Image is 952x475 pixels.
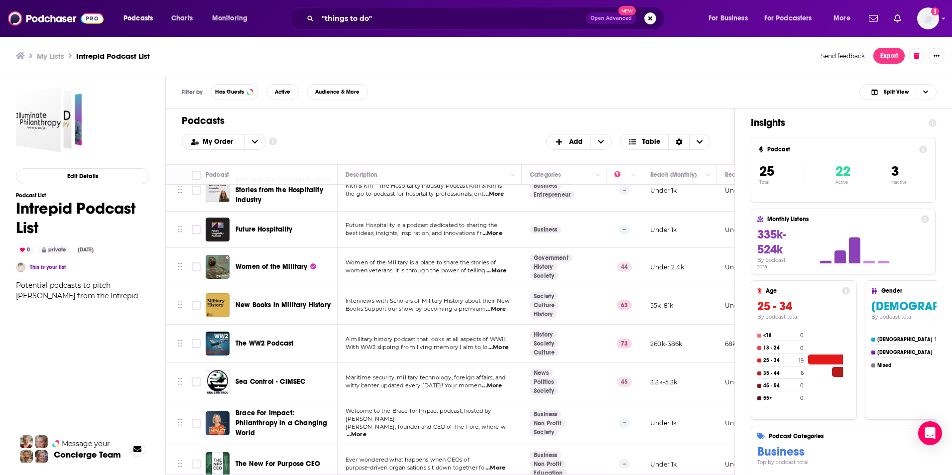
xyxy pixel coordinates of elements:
h4: 0 [800,395,804,401]
button: Move [177,222,183,237]
button: Move [177,298,183,313]
button: Move [177,457,183,472]
button: Show More Button [929,48,945,64]
p: 45 [617,377,632,387]
p: Under 1.1k [725,226,755,234]
button: Column Actions [592,169,604,181]
p: Total [759,180,805,185]
img: The WW2 Podcast [206,332,230,356]
a: Society [530,292,558,300]
a: Politics [530,378,558,386]
h4: 0 [800,345,804,352]
span: Audience & More [315,89,359,95]
button: + Add [546,134,612,150]
img: Jon Profile [20,450,33,463]
span: Logged in as AlexMerceron [917,7,939,29]
h4: <18 [763,333,798,339]
p: Under 1.9k [725,263,757,271]
img: Jules Profile [35,435,48,448]
span: Table [642,138,660,145]
img: Sydney Profile [20,435,33,448]
h3: 25 - 34 [757,299,850,314]
h3: Filter by [182,89,203,96]
a: Society [530,272,558,280]
span: Charts [171,11,193,25]
p: Under 1k [650,419,677,427]
span: Toggle select row [192,419,201,428]
a: Kith and Kin Hospitality: Real Stories from the Hospitality Industry [206,178,230,202]
a: History [530,263,557,271]
button: Column Actions [507,169,519,181]
button: Choose View [620,134,711,150]
span: Active [275,89,290,95]
img: Women of the Military [206,255,230,279]
button: Edit Details [16,168,149,184]
img: New Books in Military History [206,293,230,317]
a: Government [530,254,573,262]
span: Women of the Military [236,262,308,271]
span: the go-to podcast for hospitality professionals, ent [346,190,483,197]
span: Split View [884,89,909,95]
span: Message your [62,439,110,449]
p: 3.3k-5.3k [650,378,678,386]
p: Active [835,180,850,185]
h3: Intrepid Podcast List [76,51,150,61]
a: Non Profit [530,460,566,468]
img: Sea Control - CIMSEC [206,370,230,394]
button: Column Actions [628,169,640,181]
h4: 25 - 34 [763,357,797,363]
button: Active [266,84,299,100]
h4: [DEMOGRAPHIC_DATA] [877,337,933,343]
span: Podcasts [123,11,153,25]
span: 335k-524k [757,227,786,257]
a: Show notifications dropdown [865,10,882,27]
div: Podcast [206,169,229,181]
h4: 18 - 24 [763,345,798,351]
span: Toggle select row [192,377,201,386]
button: Choose View [859,84,937,100]
div: Search podcasts, credits, & more... [300,7,674,30]
span: [PERSON_NAME], founder and CEO of The Fore, where w [346,423,506,430]
button: open menu [827,10,863,26]
a: This is your list [30,264,66,270]
a: Future Hospitality [236,225,292,235]
a: Kith and Kin Hospitality: Real Stories from the Hospitality Industry [236,175,334,205]
h4: 19 [799,357,804,364]
button: Move [177,183,183,198]
span: Toggle select row [192,225,201,234]
a: Society [530,428,558,436]
span: Ever wondered what happens when CEOs of [346,456,470,463]
span: Toggle select row [192,301,201,310]
span: ...More [488,344,508,352]
a: Business [530,410,561,418]
p: Inactive [891,180,907,185]
span: 3 [891,163,899,180]
a: Charts [165,10,199,26]
h3: My Lists [37,51,64,61]
a: Women of the Military [236,262,316,272]
button: Audience & More [307,84,368,100]
a: Society [530,340,558,348]
p: 44 [617,262,632,272]
a: The New For Purpose CEO [236,459,320,469]
button: Move [177,374,183,389]
h4: Podcast [767,146,915,153]
div: [DATE] [74,246,98,254]
button: open menu [117,10,166,26]
a: Business [530,451,561,459]
span: For Business [709,11,748,25]
p: Under 1k [650,186,677,195]
h2: Choose List sort [182,134,266,150]
p: Under 1k [650,226,677,234]
span: A military history podcast that looks at all aspects of WWII. [346,336,506,343]
a: Podchaser - Follow, Share and Rate Podcasts [8,9,104,28]
span: best ideas, insights, inspiration, and innovations fr [346,230,481,237]
span: ...More [482,382,502,390]
img: Brace For Impact: Philanthropy in a Changing World [206,411,230,435]
a: Intrepid Podcast List [16,87,82,152]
